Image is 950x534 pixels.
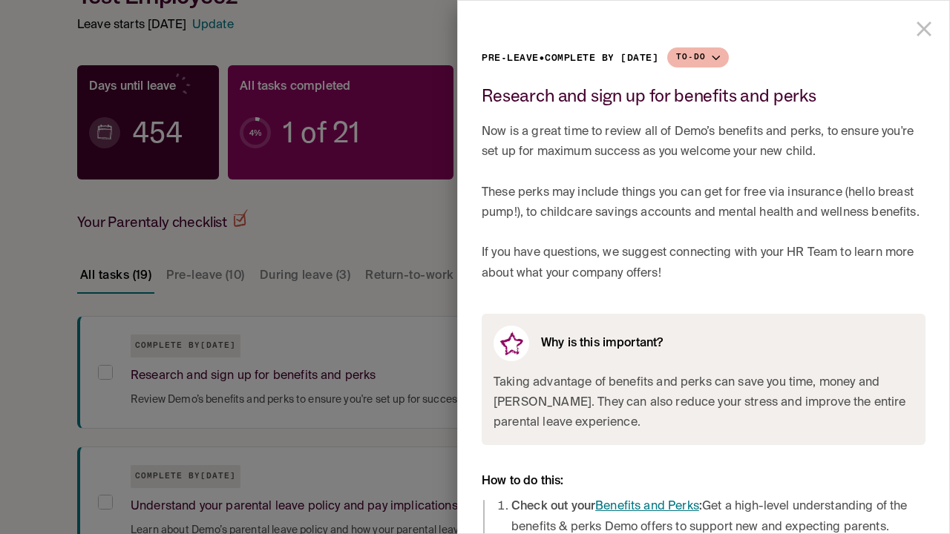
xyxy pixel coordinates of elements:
span: Taking advantage of benefits and perks can save you time, money and [PERSON_NAME]. They can also ... [494,373,914,434]
p: Pre-leave • Complete by [DATE] [482,48,658,68]
button: close drawer [905,10,943,47]
p: Now is a great time to review all of Demo’s benefits and perks, to ensure you're set up for maxim... [482,122,926,162]
h2: Research and sign up for benefits and perks [482,86,816,105]
button: To-do [667,47,729,67]
p: If you have questions, we suggest connecting with your HR Team to learn more about what your comp... [482,243,926,283]
h6: How to do this: [482,475,926,488]
strong: Check out your : [511,501,702,512]
p: These perks may include things you can get for free via insurance (hello breast pump!), to childc... [482,183,926,223]
a: Benefits and Perks [595,501,699,512]
h6: Why is this important? [541,337,663,350]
